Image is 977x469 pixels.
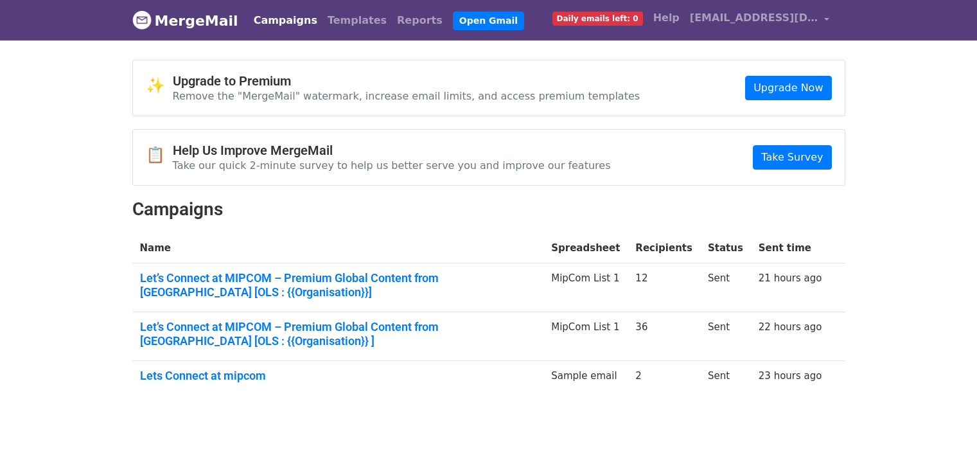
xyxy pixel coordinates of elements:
a: Templates [322,8,392,33]
a: Upgrade Now [745,76,831,100]
a: Open Gmail [453,12,524,30]
a: Daily emails left: 0 [547,5,648,31]
td: MipCom List 1 [543,312,628,361]
th: Spreadsheet [543,233,628,263]
td: MipCom List 1 [543,263,628,312]
td: Sent [700,263,751,312]
th: Name [132,233,544,263]
a: Lets Connect at mipcom [140,369,536,383]
th: Recipients [628,233,700,263]
td: Sent [700,312,751,361]
h4: Help Us Improve MergeMail [173,143,611,158]
span: Daily emails left: 0 [552,12,643,26]
a: Take Survey [753,145,831,170]
a: [EMAIL_ADDRESS][DOMAIN_NAME] [685,5,835,35]
h4: Upgrade to Premium [173,73,640,89]
span: 📋 [146,146,173,164]
p: Remove the "MergeMail" watermark, increase email limits, and access premium templates [173,89,640,103]
span: ✨ [146,76,173,95]
th: Status [700,233,751,263]
td: 36 [628,312,700,361]
td: 12 [628,263,700,312]
a: Help [648,5,685,31]
td: Sent [700,361,751,396]
td: 2 [628,361,700,396]
img: MergeMail logo [132,10,152,30]
a: MergeMail [132,7,238,34]
td: Sample email [543,361,628,396]
iframe: Chat Widget [913,407,977,469]
th: Sent time [751,233,830,263]
a: Reports [392,8,448,33]
a: 21 hours ago [759,272,822,284]
a: Let’s Connect at MIPCOM – Premium Global Content from [GEOGRAPHIC_DATA] [OLS : {{Organisation}}] [140,271,536,299]
a: 23 hours ago [759,370,822,382]
a: Let’s Connect at MIPCOM – Premium Global Content from [GEOGRAPHIC_DATA] [OLS : {{Organisation}} ] [140,320,536,348]
span: [EMAIL_ADDRESS][DOMAIN_NAME] [690,10,818,26]
h2: Campaigns [132,199,845,220]
a: 22 hours ago [759,321,822,333]
p: Take our quick 2-minute survey to help us better serve you and improve our features [173,159,611,172]
a: Campaigns [249,8,322,33]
